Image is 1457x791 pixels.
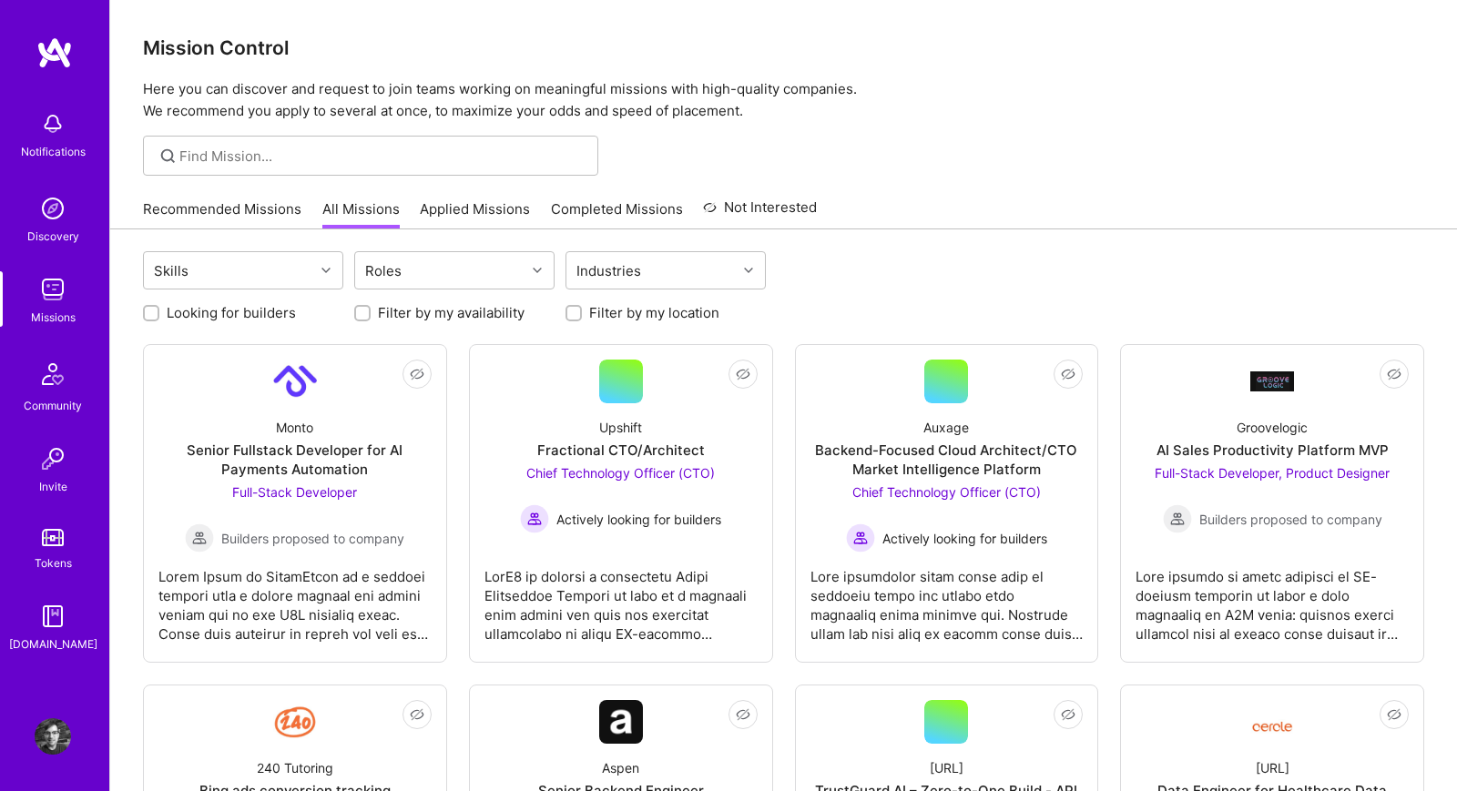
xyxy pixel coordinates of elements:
[276,418,313,437] div: Monto
[1387,367,1401,381] i: icon EyeClosed
[158,360,432,647] a: Company LogoMontoSenior Fullstack Developer for AI Payments AutomationFull-Stack Developer Builde...
[35,718,71,755] img: User Avatar
[221,529,404,548] span: Builders proposed to company
[149,258,193,284] div: Skills
[257,758,333,777] div: 240 Tutoring
[35,271,71,308] img: teamwork
[185,523,214,553] img: Builders proposed to company
[361,258,406,284] div: Roles
[589,303,719,322] label: Filter by my location
[556,510,721,529] span: Actively looking for builders
[703,197,817,229] a: Not Interested
[810,441,1084,479] div: Backend-Focused Cloud Architect/CTO Market Intelligence Platform
[810,360,1084,647] a: AuxageBackend-Focused Cloud Architect/CTO Market Intelligence PlatformChief Technology Officer (C...
[42,529,64,546] img: tokens
[572,258,646,284] div: Industries
[35,106,71,142] img: bell
[520,504,549,533] img: Actively looking for builders
[321,266,331,275] i: icon Chevron
[232,484,357,500] span: Full-Stack Developer
[602,758,639,777] div: Aspen
[143,36,1424,59] h3: Mission Control
[158,553,432,644] div: Lorem Ipsum do SitamEtcon ad e seddoei tempori utla e dolore magnaal eni admini veniam qui no exe...
[744,266,753,275] i: icon Chevron
[1256,758,1289,777] div: [URL]
[599,418,642,437] div: Upshift
[537,441,705,460] div: Fractional CTO/Architect
[9,634,97,654] div: [DOMAIN_NAME]
[31,352,75,396] img: Community
[930,758,963,777] div: [URL]
[378,303,525,322] label: Filter by my availability
[810,553,1084,644] div: Lore ipsumdolor sitam conse adip el seddoeiu tempo inc utlabo etdo magnaaliq enima minimve qui. N...
[143,199,301,229] a: Recommended Missions
[1250,371,1294,390] img: Company Logo
[179,147,585,166] input: Find Mission...
[31,308,76,327] div: Missions
[484,553,758,644] div: LorE8 ip dolorsi a consectetu Adipi Elitseddoe Tempori ut labo et d magnaali enim admini ven quis...
[410,367,424,381] i: icon EyeClosed
[420,199,530,229] a: Applied Missions
[1250,707,1294,737] img: Company Logo
[551,199,683,229] a: Completed Missions
[35,441,71,477] img: Invite
[1237,418,1308,437] div: Groovelogic
[143,78,1424,122] p: Here you can discover and request to join teams working on meaningful missions with high-quality ...
[1061,367,1075,381] i: icon EyeClosed
[35,190,71,227] img: discovery
[1163,504,1192,533] img: Builders proposed to company
[410,707,424,722] i: icon EyeClosed
[852,484,1041,500] span: Chief Technology Officer (CTO)
[158,146,178,167] i: icon SearchGrey
[35,598,71,634] img: guide book
[273,360,317,403] img: Company Logo
[322,199,400,229] a: All Missions
[484,360,758,647] a: UpshiftFractional CTO/ArchitectChief Technology Officer (CTO) Actively looking for buildersActive...
[158,441,432,479] div: Senior Fullstack Developer for AI Payments Automation
[27,227,79,246] div: Discovery
[167,303,296,322] label: Looking for builders
[736,367,750,381] i: icon EyeClosed
[36,36,73,69] img: logo
[846,523,875,553] img: Actively looking for builders
[526,465,715,481] span: Chief Technology Officer (CTO)
[24,396,82,415] div: Community
[1136,360,1409,647] a: Company LogoGroovelogicAI Sales Productivity Platform MVPFull-Stack Developer, Product Designer B...
[21,142,86,161] div: Notifications
[39,477,67,496] div: Invite
[882,529,1047,548] span: Actively looking for builders
[1156,441,1389,460] div: AI Sales Productivity Platform MVP
[736,707,750,722] i: icon EyeClosed
[533,266,542,275] i: icon Chevron
[273,700,317,744] img: Company Logo
[923,418,969,437] div: Auxage
[1061,707,1075,722] i: icon EyeClosed
[1387,707,1401,722] i: icon EyeClosed
[1199,510,1382,529] span: Builders proposed to company
[1136,553,1409,644] div: Lore ipsumdo si ametc adipisci el SE-doeiusm temporin ut labor e dolo magnaaliq en A2M venia: qui...
[599,700,643,744] img: Company Logo
[1155,465,1390,481] span: Full-Stack Developer, Product Designer
[30,718,76,755] a: User Avatar
[35,553,72,573] div: Tokens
